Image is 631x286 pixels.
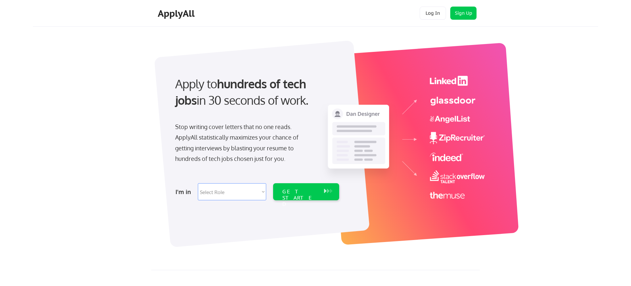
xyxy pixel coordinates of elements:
[175,187,194,197] div: I'm in
[175,76,309,107] strong: hundreds of tech jobs
[175,121,310,164] div: Stop writing cover letters that no one reads. ApplyAll statistically maximizes your chance of get...
[282,188,317,208] div: GET STARTED
[175,76,337,109] div: Apply to in 30 seconds of work.
[420,7,446,20] button: Log In
[450,7,477,20] button: Sign Up
[158,8,197,19] div: ApplyAll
